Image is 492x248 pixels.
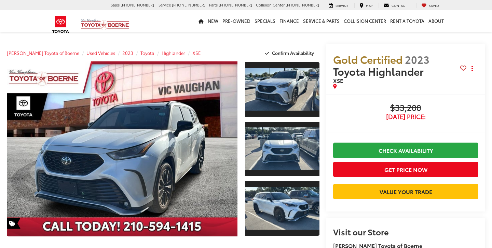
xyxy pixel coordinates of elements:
a: Collision Center [342,10,388,32]
span: Service [336,3,348,8]
img: 2023 Toyota Highlander XSE [244,187,320,230]
a: Used Vehicles [86,50,115,56]
img: 2023 Toyota Highlander XSE [244,68,320,111]
span: Confirm Availability [272,50,314,56]
h2: Visit our Store [333,227,478,236]
button: Get Price Now [333,162,478,177]
span: Service [159,2,171,8]
a: Highlander [162,50,185,56]
a: [PERSON_NAME] Toyota of Boerne [7,50,79,56]
a: Rent a Toyota [388,10,426,32]
a: About [426,10,446,32]
a: Map [354,3,378,8]
span: [DATE] Price: [333,113,478,120]
a: Finance [277,10,301,32]
span: Gold Certified [333,52,402,67]
a: Toyota [140,50,154,56]
a: Expand Photo 0 [7,61,237,236]
span: Special [7,218,20,229]
span: dropdown dots [471,66,473,71]
span: Map [366,3,372,8]
img: 2023 Toyota Highlander XSE [244,128,320,171]
span: Parts [209,2,218,8]
span: Toyota Highlander [333,64,426,78]
span: [PHONE_NUMBER] [121,2,154,8]
img: Toyota [48,13,73,35]
a: Expand Photo 2 [245,121,319,177]
span: 2023 [405,52,429,67]
img: Vic Vaughan Toyota of Boerne [81,18,129,30]
button: Confirm Availability [261,47,320,59]
span: XSE [333,76,343,84]
span: [PHONE_NUMBER] [219,2,252,8]
a: Service [324,3,353,8]
a: Pre-Owned [220,10,252,32]
span: Sales [111,2,120,8]
a: My Saved Vehicles [416,3,444,8]
span: $33,200 [333,103,478,113]
a: New [206,10,220,32]
a: Check Availability [333,143,478,158]
a: Value Your Trade [333,184,478,199]
span: Saved [429,3,439,8]
a: Expand Photo 1 [245,61,319,117]
a: Service & Parts: Opens in a new tab [301,10,342,32]
a: Expand Photo 3 [245,180,319,236]
span: [PHONE_NUMBER] [172,2,205,8]
a: Specials [252,10,277,32]
a: Contact [379,3,412,8]
a: 2023 [122,50,133,56]
span: Collision Center [256,2,285,8]
a: XSE [192,50,201,56]
img: 2023 Toyota Highlander XSE [4,61,240,237]
button: Actions [466,63,478,75]
span: [PHONE_NUMBER] [286,2,319,8]
a: Home [196,10,206,32]
span: Contact [392,3,407,8]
